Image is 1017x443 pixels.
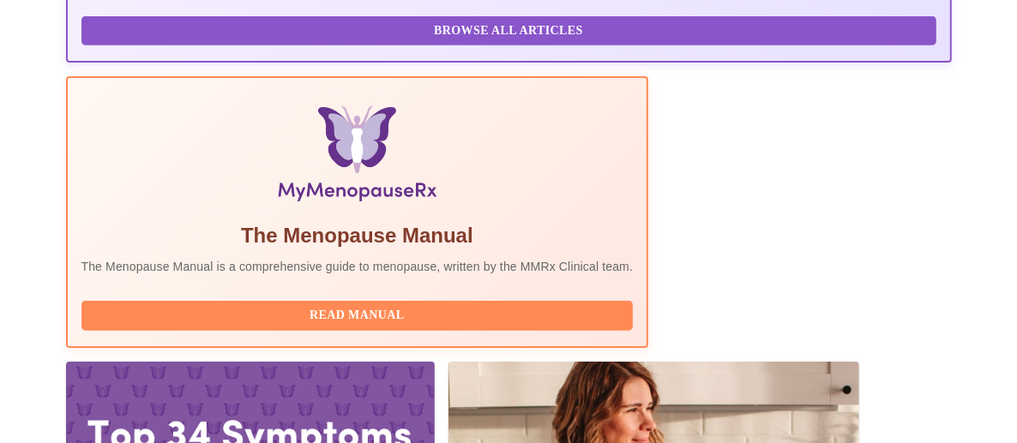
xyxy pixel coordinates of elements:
img: Menopause Manual [169,105,545,208]
a: Browse All Articles [81,22,941,37]
h5: The Menopause Manual [81,222,634,249]
span: Browse All Articles [99,21,919,42]
button: Browse All Articles [81,16,936,46]
p: The Menopause Manual is a comprehensive guide to menopause, written by the MMRx Clinical team. [81,258,634,275]
span: Read Manual [99,305,617,326]
button: Read Manual [81,301,634,331]
a: Read Manual [81,307,638,321]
